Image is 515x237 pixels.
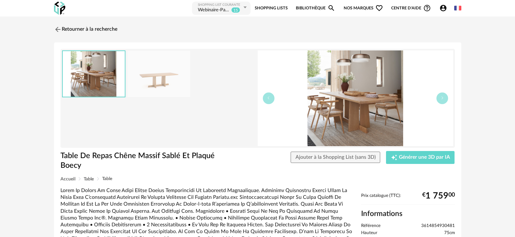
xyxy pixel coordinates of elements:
[327,4,335,12] span: Magnify icon
[386,151,455,164] button: Creation icon Générer une 3D par IA
[258,50,453,146] img: e2edb0206eb115da6ad1e245738f968b.jpg
[54,26,62,33] img: svg+xml;base64,PHN2ZyB3aWR0aD0iMjQiIGhlaWdodD0iMjQiIHZpZXdCb3g9IjAgMCAyNCAyNCIgZmlsbD0ibm9uZSIgeG...
[375,4,383,12] span: Heart Outline icon
[422,193,455,199] div: € 00
[198,7,230,14] div: Webinaire-PaletteCAD-UP-23sept
[361,209,455,219] h2: Informations
[439,4,447,12] span: Account Circle icon
[295,155,376,160] span: Ajouter à la Shopping List (sans 3D)
[296,1,335,16] a: BibliothèqueMagnify icon
[127,51,190,97] img: 406c46c3263c291c8e3a3f5ea94e7c6b.jpg
[361,223,381,229] span: Référence
[54,2,65,15] img: OXP
[391,4,431,12] span: Centre d'aideHelp Circle Outline icon
[231,7,240,13] sup: 15
[60,151,221,171] h1: Table De Repas Chêne Massif Sablé Et Plaqué Boecy
[425,193,448,199] span: 1 759
[60,177,455,181] div: Breadcrumb
[391,154,397,161] span: Creation icon
[444,230,455,236] span: 75cm
[198,3,242,7] div: Shopping List courante
[63,51,125,97] img: e2edb0206eb115da6ad1e245738f968b.jpg
[60,177,75,181] span: Accueil
[361,230,377,236] span: Hauteur
[421,223,455,229] span: 3614854930481
[54,22,117,37] a: Retourner à la recherche
[423,4,431,12] span: Help Circle Outline icon
[255,1,288,16] a: Shopping Lists
[102,177,112,181] span: Table
[399,155,450,160] span: Générer une 3D par IA
[454,5,461,12] img: fr
[84,177,94,181] span: Table
[361,193,455,205] div: Prix catalogue (TTC):
[439,4,450,12] span: Account Circle icon
[291,152,381,163] button: Ajouter à la Shopping List (sans 3D)
[344,1,383,16] span: Nos marques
